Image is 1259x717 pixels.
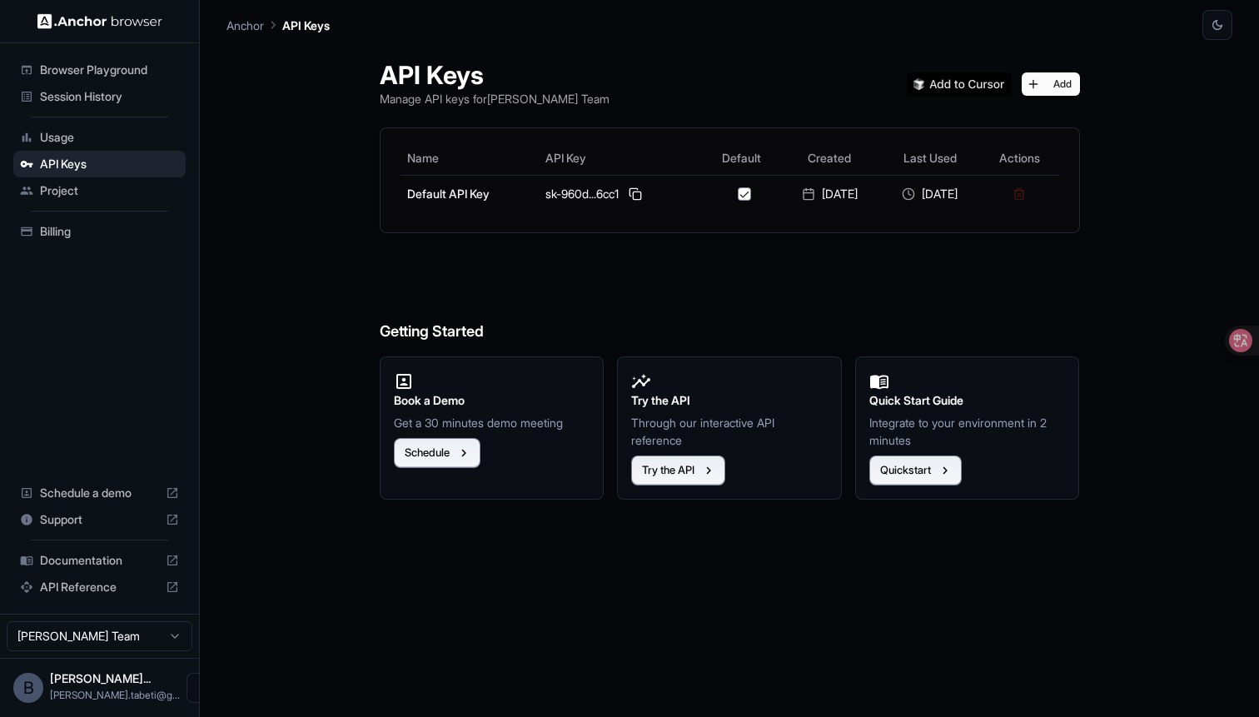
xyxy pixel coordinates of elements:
[1022,72,1080,96] button: Add
[13,57,186,83] div: Browser Playground
[907,72,1012,96] img: Add anchorbrowser MCP server to Cursor
[539,142,703,175] th: API Key
[40,511,159,528] span: Support
[13,480,186,506] div: Schedule a demo
[40,485,159,501] span: Schedule a demo
[545,184,696,204] div: sk-960d...6cc1
[880,142,980,175] th: Last Used
[631,414,828,449] p: Through our interactive API reference
[380,60,610,90] h1: API Keys
[40,88,179,105] span: Session History
[40,156,179,172] span: API Keys
[13,547,186,574] div: Documentation
[13,218,186,245] div: Billing
[869,414,1066,449] p: Integrate to your environment in 2 minutes
[40,552,159,569] span: Documentation
[226,17,264,34] p: Anchor
[187,673,216,703] button: Open menu
[786,186,873,202] div: [DATE]
[13,506,186,533] div: Support
[50,671,151,685] span: Bhanu Prakash Goud Tabeti
[40,129,179,146] span: Usage
[13,574,186,600] div: API Reference
[40,223,179,240] span: Billing
[401,142,540,175] th: Name
[13,151,186,177] div: API Keys
[13,673,43,703] div: B
[37,13,162,29] img: Anchor Logo
[13,177,186,204] div: Project
[394,438,480,468] button: Schedule
[980,142,1058,175] th: Actions
[40,62,179,78] span: Browser Playground
[380,253,1080,344] h6: Getting Started
[779,142,879,175] th: Created
[631,391,828,410] h2: Try the API
[631,456,725,485] button: Try the API
[704,142,779,175] th: Default
[13,124,186,151] div: Usage
[394,414,590,431] p: Get a 30 minutes demo meeting
[869,456,962,485] button: Quickstart
[13,83,186,110] div: Session History
[380,90,610,107] p: Manage API keys for [PERSON_NAME] Team
[869,391,1066,410] h2: Quick Start Guide
[50,689,180,701] span: bhanu.tabeti@gmail.com
[40,182,179,199] span: Project
[40,579,159,595] span: API Reference
[887,186,973,202] div: [DATE]
[394,391,590,410] h2: Book a Demo
[282,17,330,34] p: API Keys
[625,184,645,204] button: Copy API key
[226,16,330,34] nav: breadcrumb
[401,175,540,212] td: Default API Key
